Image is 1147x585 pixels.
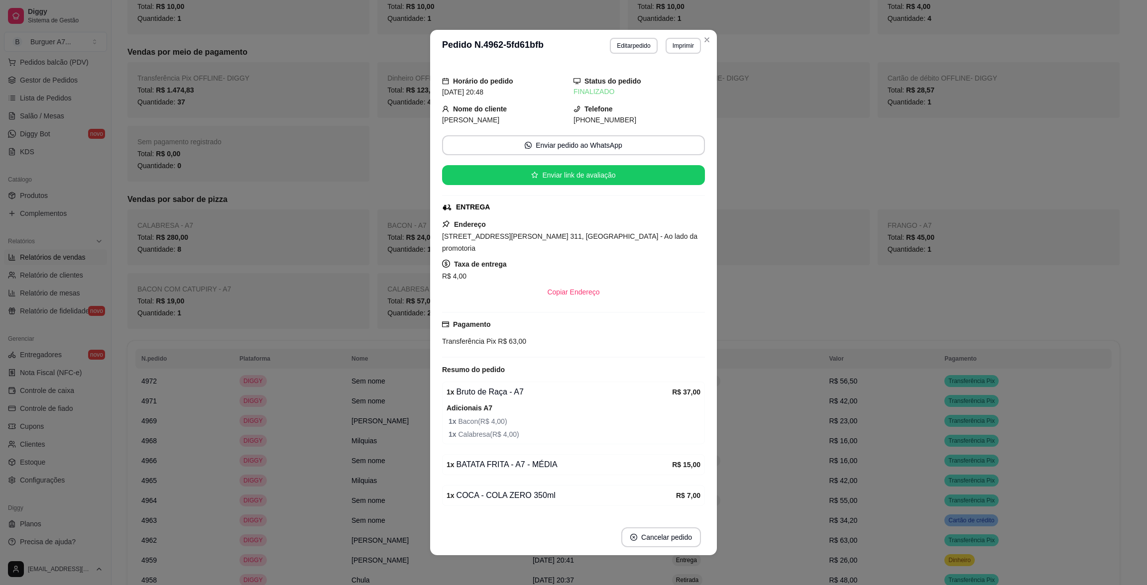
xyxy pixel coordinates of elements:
[442,337,496,345] span: Transferência Pix
[672,388,700,396] strong: R$ 37,00
[573,87,705,97] div: FINALIZADO
[442,116,499,124] span: [PERSON_NAME]
[573,116,636,124] span: [PHONE_NUMBER]
[496,337,526,345] span: R$ 63,00
[442,272,466,280] span: R$ 4,00
[442,38,544,54] h3: Pedido N. 4962-5fd61bfb
[442,88,483,96] span: [DATE] 20:48
[584,105,613,113] strong: Telefone
[449,417,458,425] strong: 1 x
[453,105,507,113] strong: Nome do cliente
[447,404,492,412] strong: Adicionais A7
[630,534,637,541] span: close-circle
[573,105,580,112] span: phone
[447,386,672,398] div: Bruto de Raça - A7
[447,461,455,469] strong: 1 x
[447,491,455,499] strong: 1 x
[699,32,715,48] button: Close
[442,366,505,374] strong: Resumo do pedido
[442,220,450,228] span: pushpin
[442,260,450,268] span: dollar
[672,461,700,469] strong: R$ 15,00
[610,38,657,54] button: Editarpedido
[442,321,449,328] span: credit-card
[447,388,455,396] strong: 1 x
[454,260,507,268] strong: Taxa de entrega
[442,78,449,85] span: calendar
[453,77,513,85] strong: Horário do pedido
[676,491,700,499] strong: R$ 7,00
[525,142,532,149] span: whats-app
[449,416,700,427] span: Bacon ( R$ 4,00 )
[447,489,676,501] div: COCA - COLA ZERO 350ml
[447,459,672,471] div: BATATA FRITA - A7 - MÉDIA
[584,77,641,85] strong: Status do pedido
[453,320,490,328] strong: Pagamento
[442,232,697,252] span: [STREET_ADDRESS][PERSON_NAME] 311, [GEOGRAPHIC_DATA] - Ao lado da promotoria
[454,220,486,228] strong: Endereço
[539,282,607,302] button: Copiar Endereço
[621,527,701,547] button: close-circleCancelar pedido
[449,430,458,438] strong: 1 x
[573,78,580,85] span: desktop
[456,202,490,212] div: ENTREGA
[449,429,700,440] span: Calabresa ( R$ 4,00 )
[442,165,705,185] button: starEnviar link de avaliação
[442,135,705,155] button: whats-appEnviar pedido ao WhatsApp
[531,172,538,179] span: star
[666,38,701,54] button: Imprimir
[442,105,449,112] span: user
